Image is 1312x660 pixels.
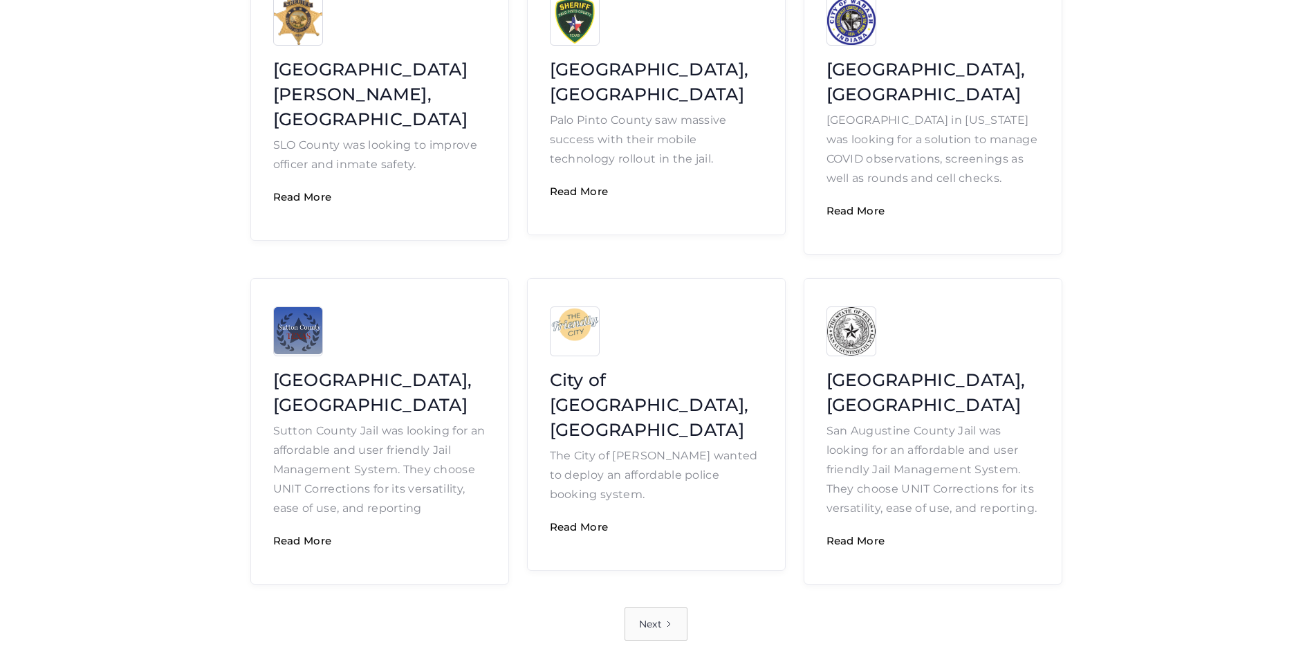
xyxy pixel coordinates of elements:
[250,278,509,585] a: [GEOGRAPHIC_DATA], [GEOGRAPHIC_DATA]Sutton County Jail was looking for an affordable and user fri...
[550,367,763,442] h3: City of [GEOGRAPHIC_DATA], [GEOGRAPHIC_DATA]
[550,57,763,107] h3: [GEOGRAPHIC_DATA], [GEOGRAPHIC_DATA]
[625,607,687,641] a: Next Page
[550,185,763,197] div: Read More
[804,278,1062,585] a: [GEOGRAPHIC_DATA], [GEOGRAPHIC_DATA]San Augustine County Jail was looking for an affordable and u...
[826,205,1040,217] div: Read More
[639,614,662,634] div: Next
[527,278,786,571] a: City of [GEOGRAPHIC_DATA], [GEOGRAPHIC_DATA]The City of [PERSON_NAME] wanted to deploy an afforda...
[826,535,1040,547] div: Read More
[826,111,1040,188] p: [GEOGRAPHIC_DATA] in [US_STATE] was looking for a solution to manage COVID observations, screenin...
[826,57,1040,107] h3: [GEOGRAPHIC_DATA], [GEOGRAPHIC_DATA]
[273,421,486,518] p: Sutton County Jail was looking for an affordable and user friendly Jail Management System. They c...
[550,446,763,504] p: The City of [PERSON_NAME] wanted to deploy an affordable police booking system.
[250,607,1062,641] div: List
[273,57,486,131] h3: [GEOGRAPHIC_DATA][PERSON_NAME], [GEOGRAPHIC_DATA]
[826,421,1040,518] p: San Augustine County Jail was looking for an affordable and user friendly Jail Management System....
[273,136,486,174] p: SLO County was looking to improve officer and inmate safety.
[273,191,486,203] div: Read More
[1243,594,1312,660] iframe: Chat Widget
[550,521,763,533] div: Read More
[550,111,763,169] p: Palo Pinto County saw massive success with their mobile technology rollout in the jail.
[273,367,486,417] h3: [GEOGRAPHIC_DATA], [GEOGRAPHIC_DATA]
[273,535,486,547] div: Read More
[826,367,1040,417] h3: [GEOGRAPHIC_DATA], [GEOGRAPHIC_DATA]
